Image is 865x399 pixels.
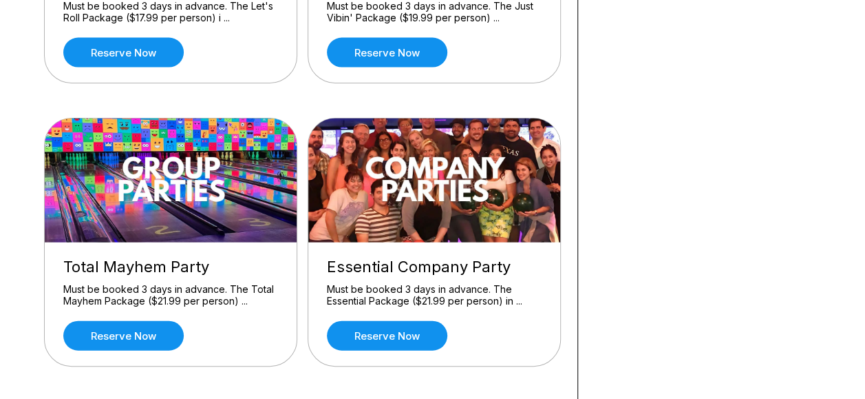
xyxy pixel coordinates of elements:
a: Reserve now [327,38,447,68]
a: Reserve now [63,38,184,68]
div: Total Mayhem Party [63,258,278,276]
div: Essential Company Party [327,258,542,276]
img: Total Mayhem Party [45,119,298,243]
div: Must be booked 3 days in advance. The Essential Package ($21.99 per person) in ... [327,283,542,307]
img: Essential Company Party [308,119,562,243]
a: Reserve now [327,321,447,351]
div: Must be booked 3 days in advance. The Total Mayhem Package ($21.99 per person) ... [63,283,278,307]
a: Reserve now [63,321,184,351]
